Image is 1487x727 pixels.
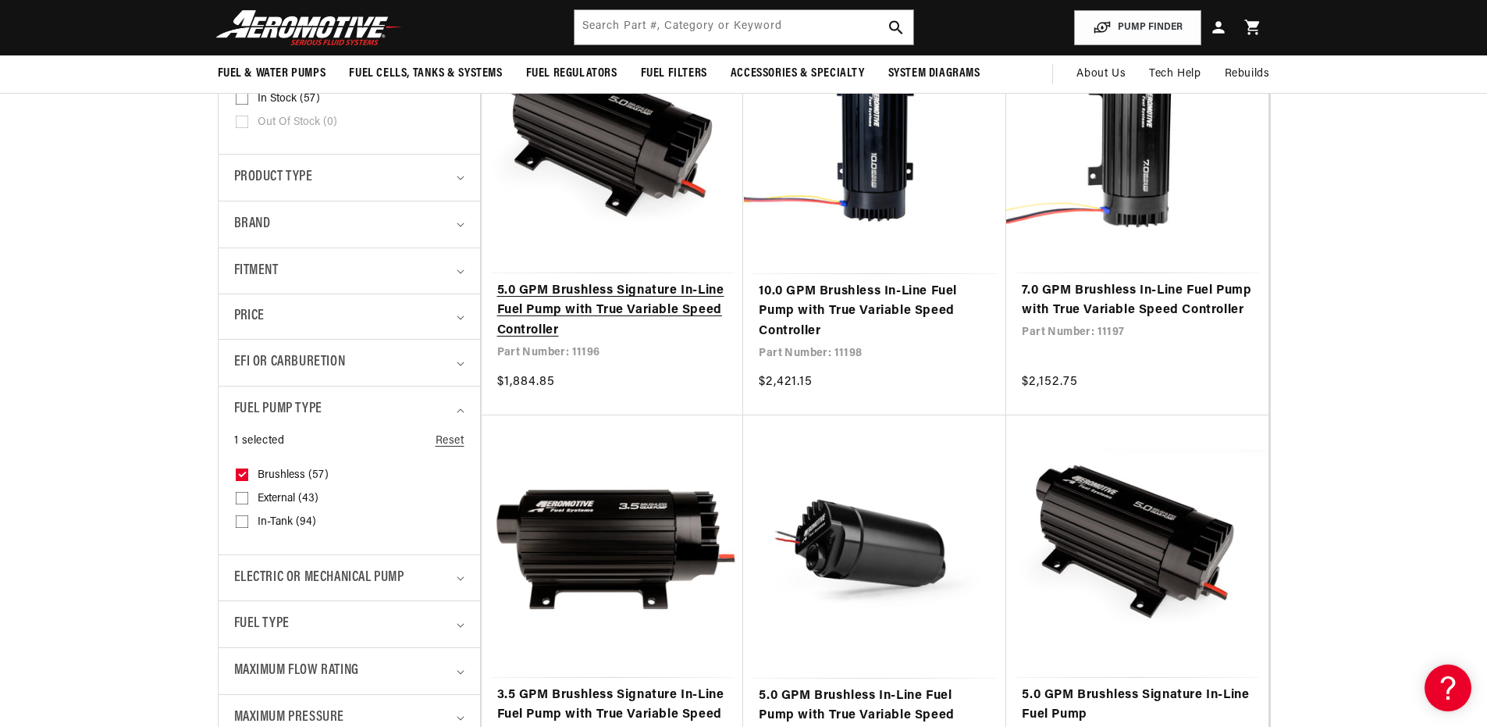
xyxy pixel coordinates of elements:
summary: Product type (0 selected) [234,155,464,201]
summary: Fuel Regulators [514,55,629,92]
span: Price [234,306,265,327]
summary: Fuel Type (0 selected) [234,601,464,647]
span: Electric or Mechanical Pump [234,567,404,590]
summary: Fuel Filters [629,55,719,92]
a: About Us [1065,55,1137,93]
a: 5.0 GPM Brushless Signature In-Line Fuel Pump [1022,686,1253,725]
a: 7.0 GPM Brushless In-Line Fuel Pump with True Variable Speed Controller [1022,281,1253,321]
span: Fuel Regulators [526,66,617,82]
span: Tech Help [1149,66,1201,83]
span: Accessories & Specialty [731,66,865,82]
span: Fuel & Water Pumps [218,66,326,82]
span: External (43) [258,492,318,506]
span: About Us [1076,68,1126,80]
img: Aeromotive [212,9,407,46]
summary: Fuel Cells, Tanks & Systems [337,55,514,92]
summary: Accessories & Specialty [719,55,877,92]
button: search button [879,10,913,45]
summary: Fuel Pump Type (1 selected) [234,387,464,433]
summary: Electric or Mechanical Pump (0 selected) [234,555,464,601]
span: Maximum Flow Rating [234,660,359,682]
span: Brushless (57) [258,469,329,483]
span: Product type [234,166,313,189]
summary: EFI or Carburetion (0 selected) [234,340,464,386]
button: PUMP FINDER [1074,10,1201,45]
span: 1 selected [234,433,285,450]
span: Fuel Cells, Tanks & Systems [349,66,502,82]
span: Brand [234,213,271,236]
span: In-Tank (94) [258,515,316,529]
span: In stock (57) [258,92,320,106]
input: Search by Part Number, Category or Keyword [575,10,913,45]
span: EFI or Carburetion [234,351,346,374]
span: Fuel Type [234,613,290,636]
a: 10.0 GPM Brushless In-Line Fuel Pump with True Variable Speed Controller [759,282,991,342]
span: Fuel Filters [641,66,707,82]
summary: Fuel & Water Pumps [206,55,338,92]
span: Fitment [234,260,279,283]
summary: Fitment (0 selected) [234,248,464,294]
summary: Price [234,294,464,339]
span: Rebuilds [1225,66,1270,83]
span: System Diagrams [888,66,980,82]
a: 5.0 GPM Brushless Signature In-Line Fuel Pump with True Variable Speed Controller [497,281,728,341]
span: Fuel Pump Type [234,398,322,421]
summary: Brand (0 selected) [234,201,464,248]
a: Reset [436,433,464,450]
span: Out of stock (0) [258,116,337,130]
summary: Maximum Flow Rating (0 selected) [234,648,464,694]
summary: Tech Help [1137,55,1212,93]
summary: System Diagrams [877,55,992,92]
summary: Rebuilds [1213,55,1282,93]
